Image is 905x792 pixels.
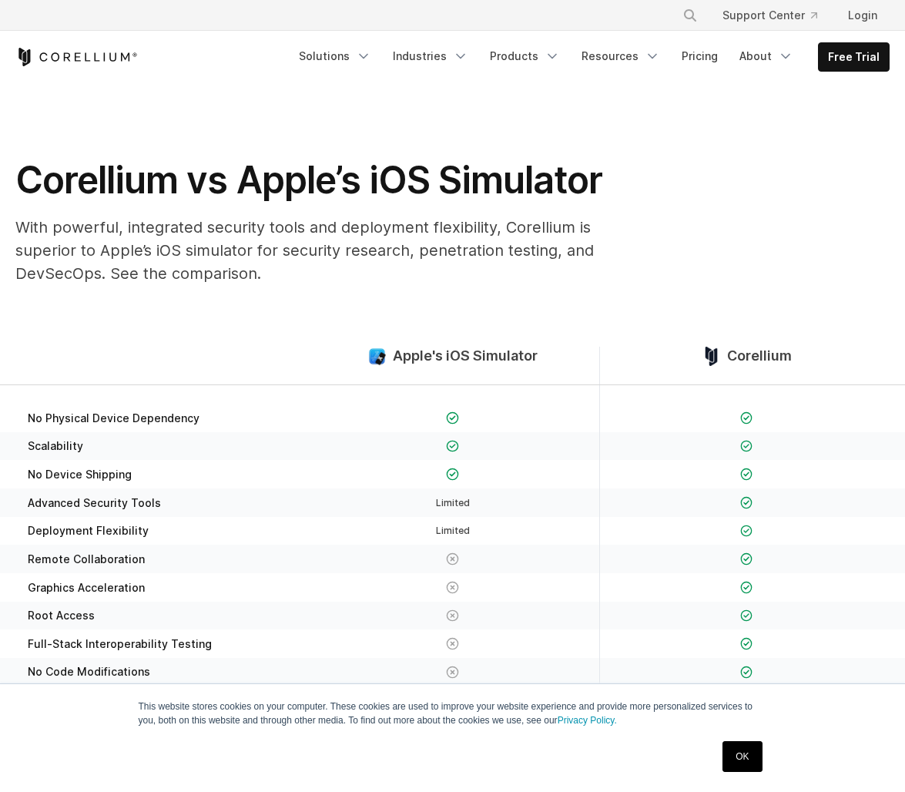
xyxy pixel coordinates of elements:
p: This website stores cookies on your computer. These cookies are used to improve your website expe... [139,700,767,727]
a: Free Trial [819,43,889,71]
img: Checkmark [446,411,459,425]
span: Corellium [727,347,792,365]
a: Solutions [290,42,380,70]
img: X [446,637,459,650]
img: X [446,552,459,565]
img: X [446,666,459,679]
img: Checkmark [740,609,753,623]
img: Checkmark [740,468,753,481]
img: Checkmark [740,411,753,425]
a: Login [836,2,890,29]
span: Limited [436,525,470,536]
img: X [446,581,459,594]
span: Root Access [28,609,95,623]
img: X [446,609,459,623]
span: Limited [436,497,470,508]
span: Remote Collaboration [28,552,145,566]
img: Checkmark [740,552,753,565]
a: Privacy Policy. [558,715,617,726]
span: Full-Stack Interoperability Testing [28,637,212,651]
span: Deployment Flexibility [28,524,149,538]
span: No Code Modifications [28,665,150,679]
h1: Corellium vs Apple’s iOS Simulator [15,157,632,203]
span: Advanced Security Tools [28,496,161,510]
span: No Physical Device Dependency [28,411,199,425]
span: Scalability [28,439,83,453]
a: Corellium Home [15,48,138,66]
div: Navigation Menu [664,2,890,29]
img: Checkmark [740,581,753,594]
a: Resources [572,42,669,70]
a: OK [722,741,762,772]
a: Pricing [672,42,727,70]
img: Checkmark [740,637,753,650]
a: Products [481,42,569,70]
a: Industries [384,42,478,70]
span: Apple's iOS Simulator [393,347,538,365]
button: Search [676,2,704,29]
img: Checkmark [446,468,459,481]
img: Checkmark [740,525,753,538]
span: Graphics Acceleration [28,581,145,595]
div: Navigation Menu [290,42,890,72]
img: Checkmark [740,440,753,453]
span: No Device Shipping [28,468,132,482]
a: Support Center [710,2,830,29]
img: Checkmark [446,440,459,453]
a: About [730,42,803,70]
img: Checkmark [740,666,753,679]
img: compare_ios-simulator--large [367,347,387,366]
img: Checkmark [740,496,753,509]
p: With powerful, integrated security tools and deployment flexibility, Corellium is superior to App... [15,216,632,285]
